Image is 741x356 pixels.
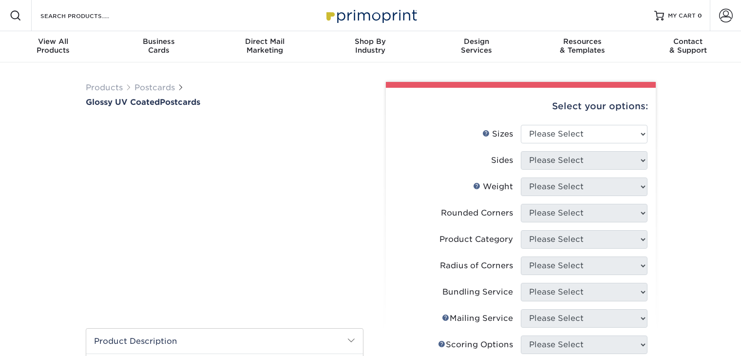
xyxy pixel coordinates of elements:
div: Bundling Service [442,286,513,298]
img: Postcards 02 [228,293,253,317]
span: Glossy UV Coated [86,98,160,107]
a: Resources& Templates [529,31,635,62]
a: BusinessCards [106,31,211,62]
div: Product Category [439,234,513,245]
span: Business [106,37,211,46]
a: Products [86,83,123,92]
img: Primoprint [322,5,419,26]
div: Radius of Corners [440,260,513,272]
h1: Postcards [86,98,363,107]
div: Cards [106,37,211,55]
a: DesignServices [423,31,529,62]
span: Direct Mail [212,37,318,46]
a: Direct MailMarketing [212,31,318,62]
a: Glossy UV CoatedPostcards [86,98,363,107]
div: & Templates [529,37,635,55]
a: Postcards [134,83,175,92]
div: Industry [318,37,423,55]
span: Shop By [318,37,423,46]
h2: Product Description [86,329,363,354]
div: Marketing [212,37,318,55]
div: Select your options: [394,88,648,125]
a: Contact& Support [635,31,741,62]
span: Design [423,37,529,46]
div: Rounded Corners [441,207,513,219]
span: Resources [529,37,635,46]
div: Weight [473,181,513,193]
div: Sides [491,155,513,166]
span: 0 [698,12,702,19]
div: Scoring Options [438,339,513,351]
div: Services [423,37,529,55]
div: Mailing Service [442,313,513,324]
img: Postcards 01 [196,293,220,317]
a: Shop ByIndustry [318,31,423,62]
div: & Support [635,37,741,55]
div: Sizes [482,128,513,140]
input: SEARCH PRODUCTS..... [39,10,134,21]
span: Contact [635,37,741,46]
span: MY CART [668,12,696,20]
